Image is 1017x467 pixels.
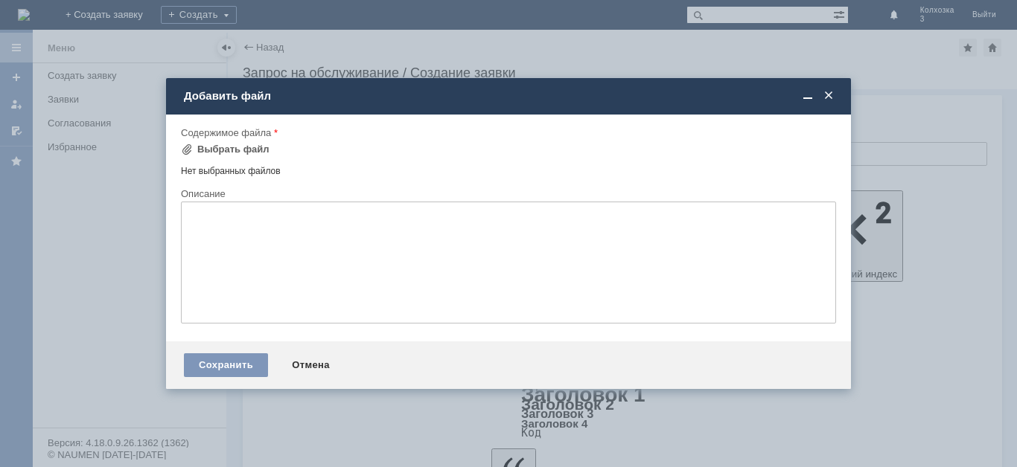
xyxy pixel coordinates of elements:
[800,89,815,103] span: Свернуть (Ctrl + M)
[821,89,836,103] span: Закрыть
[181,160,836,177] div: Нет выбранных файлов
[6,6,217,18] div: УДАЛИТЬ ОЧ
[197,144,270,155] div: Выбрать файл
[181,128,833,138] div: Содержимое файла
[184,89,836,103] div: Добавить файл
[181,189,833,199] div: Описание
